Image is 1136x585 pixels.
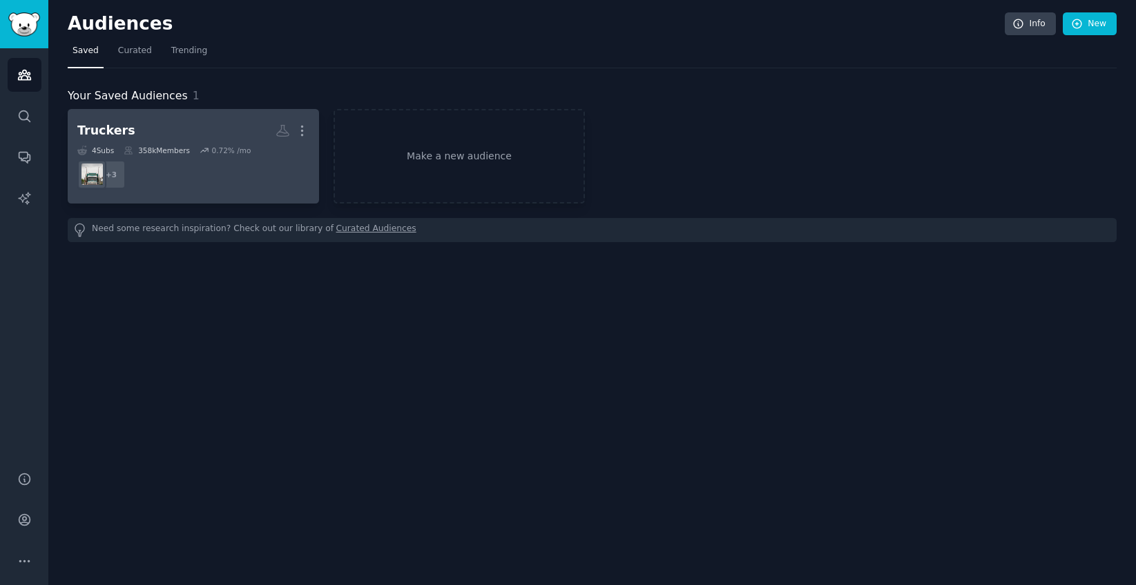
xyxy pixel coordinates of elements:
[8,12,40,37] img: GummySearch logo
[124,146,190,155] div: 358k Members
[68,88,188,105] span: Your Saved Audiences
[113,40,157,68] a: Curated
[68,13,1005,35] h2: Audiences
[68,218,1117,242] div: Need some research inspiration? Check out our library of
[171,45,207,57] span: Trending
[336,223,416,237] a: Curated Audiences
[77,146,114,155] div: 4 Sub s
[97,160,126,189] div: + 3
[81,163,103,185] img: Truckers
[68,109,319,204] a: Truckers4Subs358kMembers0.72% /mo+3Truckers
[68,40,104,68] a: Saved
[334,109,585,204] a: Make a new audience
[118,45,152,57] span: Curated
[1063,12,1117,36] a: New
[211,146,251,155] div: 0.72 % /mo
[73,45,99,57] span: Saved
[193,89,200,102] span: 1
[77,122,135,139] div: Truckers
[166,40,212,68] a: Trending
[1005,12,1056,36] a: Info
